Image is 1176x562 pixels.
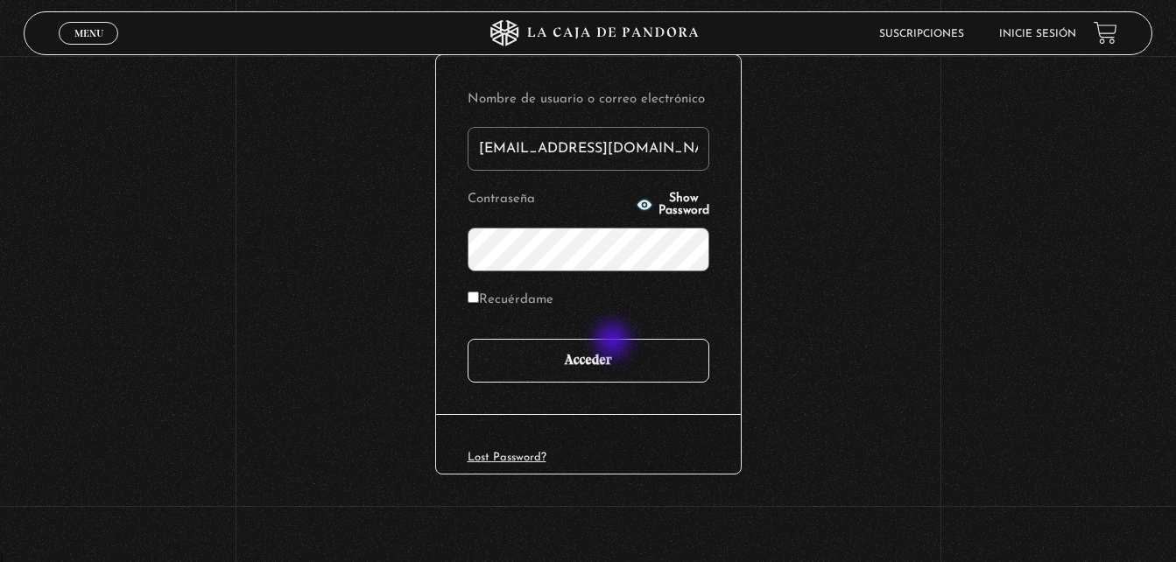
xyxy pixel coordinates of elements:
a: Inicie sesión [999,29,1076,39]
a: Suscripciones [879,29,964,39]
span: Show Password [658,193,709,217]
input: Recuérdame [468,292,479,303]
span: Cerrar [68,43,109,55]
label: Contraseña [468,186,630,214]
label: Nombre de usuario o correo electrónico [468,87,709,114]
input: Acceder [468,339,709,383]
button: Show Password [636,193,709,217]
a: View your shopping cart [1094,21,1117,45]
span: Menu [74,28,103,39]
label: Recuérdame [468,287,553,314]
a: Lost Password? [468,452,546,463]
